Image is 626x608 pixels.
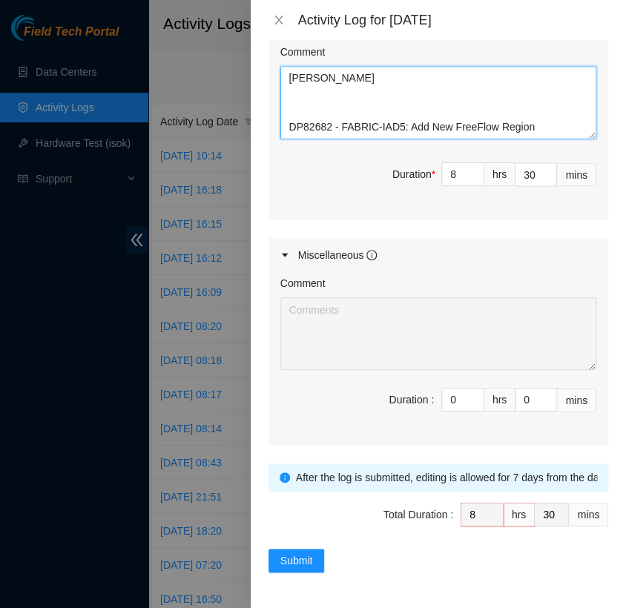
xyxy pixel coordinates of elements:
span: info-circle [280,472,290,483]
div: hrs [504,503,535,526]
div: Duration [392,166,435,182]
div: Miscellaneous [298,247,378,263]
button: Submit [268,549,325,572]
span: Submit [280,552,313,569]
div: mins [569,503,608,526]
div: mins [557,162,596,186]
div: hrs [484,162,515,186]
div: Miscellaneous info-circle [268,238,608,272]
div: Total Duration : [383,506,453,523]
textarea: Comment [280,66,596,139]
div: Duration : [389,391,434,408]
span: info-circle [366,250,377,260]
div: hrs [484,388,515,412]
div: mins [557,388,596,412]
textarea: Comment [280,297,596,370]
button: Close [268,13,289,27]
span: close [273,14,285,26]
div: Activity Log for [DATE] [298,12,608,28]
label: Comment [280,275,326,291]
span: caret-right [280,251,289,260]
label: Comment [280,44,326,60]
